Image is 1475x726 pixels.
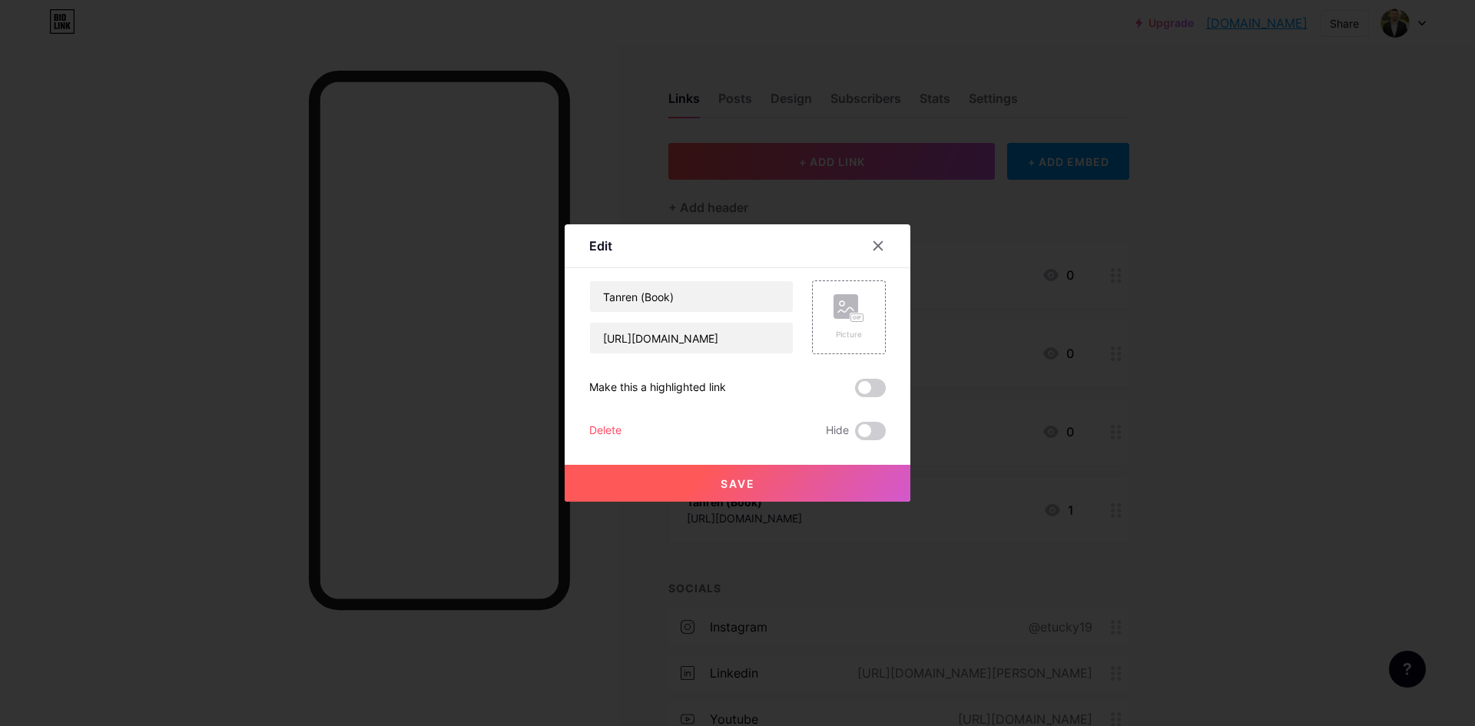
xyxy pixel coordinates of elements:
div: Delete [589,422,621,440]
input: URL [590,323,793,353]
div: Picture [834,329,864,340]
span: Hide [826,422,849,440]
span: Save [721,477,755,490]
div: Edit [589,237,612,255]
button: Save [565,465,910,502]
div: Make this a highlighted link [589,379,726,397]
input: Title [590,281,793,312]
